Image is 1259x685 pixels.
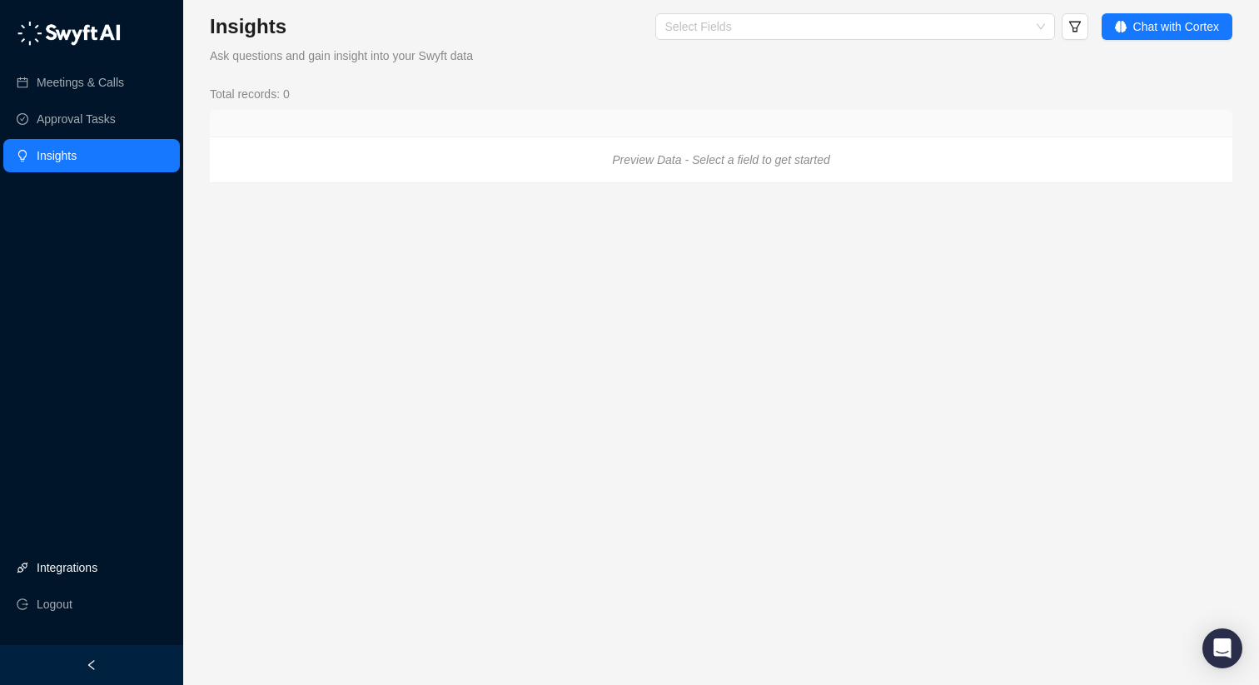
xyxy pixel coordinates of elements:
[37,139,77,172] a: Insights
[37,102,116,136] a: Approval Tasks
[1133,17,1219,36] span: Chat with Cortex
[37,551,97,584] a: Integrations
[37,66,124,99] a: Meetings & Calls
[17,21,121,46] img: logo-05li4sbe.png
[210,13,473,40] h3: Insights
[86,659,97,671] span: left
[612,153,829,166] i: Preview Data - Select a field to get started
[17,598,28,610] span: logout
[210,85,290,103] span: Total records: 0
[1202,628,1242,668] div: Open Intercom Messenger
[37,588,72,621] span: Logout
[1102,13,1232,40] button: Chat with Cortex
[210,49,473,62] span: Ask questions and gain insight into your Swyft data
[1068,20,1082,33] span: filter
